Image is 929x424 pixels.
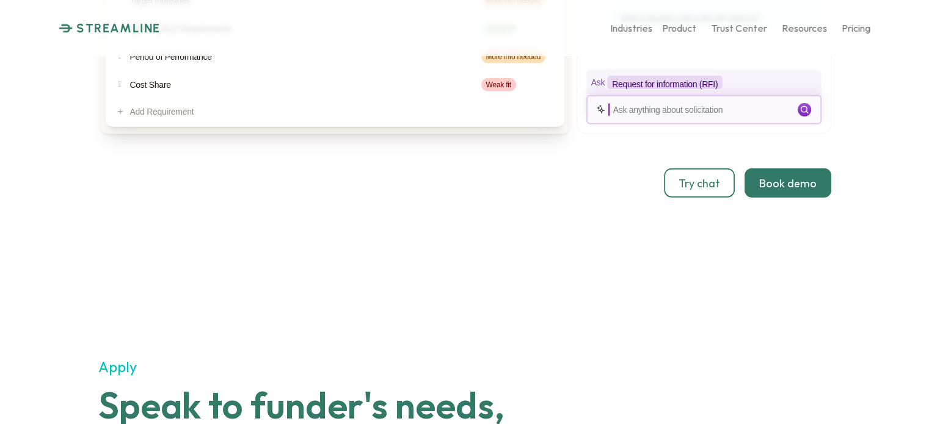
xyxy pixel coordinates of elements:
[486,79,511,90] p: Weak fit
[711,22,767,34] p: Trust Center
[711,18,767,39] a: Trust Center
[759,177,817,190] p: Book demo
[59,21,161,35] a: STREAMLINE
[130,107,194,117] p: Add Requirement
[612,79,718,90] p: Request for information (RFI)
[610,22,652,34] p: Industries
[782,18,827,39] a: Resources
[842,18,870,39] a: Pricing
[486,51,541,62] p: More info needed
[613,105,795,115] p: Ask anything about solicitation
[76,21,161,35] p: STREAMLINE
[664,168,735,198] a: Try chat
[782,22,827,34] p: Resources
[130,79,462,92] p: Cost Share
[130,51,462,63] p: Period of Performance
[591,77,605,88] p: Ask
[745,168,831,198] a: Book demo
[98,359,649,375] h1: Apply
[842,22,870,34] p: Pricing
[679,177,720,190] p: Try chat
[662,22,696,34] p: Product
